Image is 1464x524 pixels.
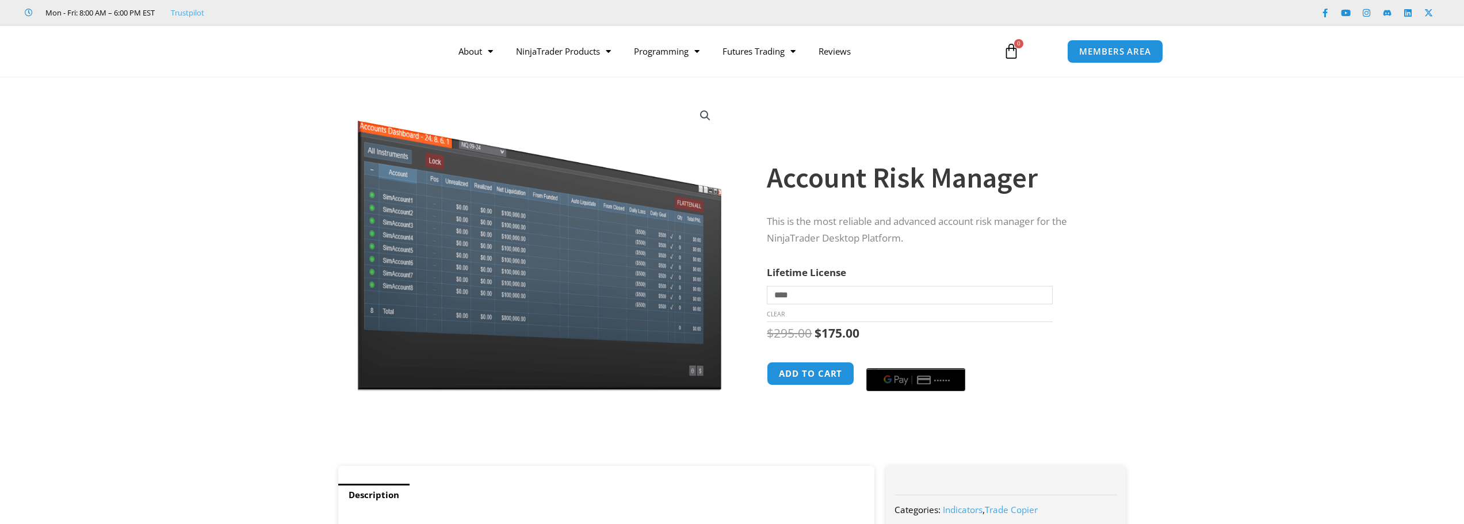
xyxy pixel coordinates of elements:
nav: Menu [447,38,990,64]
a: View full-screen image gallery [695,105,716,126]
a: About [447,38,504,64]
span: MEMBERS AREA [1079,47,1151,56]
label: Lifetime License [767,266,846,279]
a: 0 [986,35,1037,68]
span: $ [767,325,774,341]
img: Screenshot 2024-08-26 15462845454 [354,97,724,391]
bdi: 295.00 [767,325,812,341]
a: Trustpilot [171,6,204,20]
h1: Account Risk Manager [767,158,1103,198]
bdi: 175.00 [815,325,859,341]
span: , [943,504,1038,515]
text: •••••• [935,376,952,384]
span: $ [815,325,821,341]
a: Programming [622,38,711,64]
a: MEMBERS AREA [1067,40,1163,63]
iframe: Secure payment input frame [864,360,968,361]
a: NinjaTrader Products [504,38,622,64]
button: Add to cart [767,362,854,385]
p: This is the most reliable and advanced account risk manager for the NinjaTrader Desktop Platform. [767,213,1103,247]
img: LogoAI [301,30,425,72]
a: Reviews [807,38,862,64]
button: Buy with GPay [866,368,965,391]
span: Mon - Fri: 8:00 AM – 6:00 PM EST [43,6,155,20]
a: Clear options [767,310,785,318]
span: Categories: [895,504,941,515]
a: Trade Copier [985,504,1038,515]
a: Description [338,484,410,506]
span: 0 [1014,39,1023,48]
a: Indicators [943,504,983,515]
a: Futures Trading [711,38,807,64]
